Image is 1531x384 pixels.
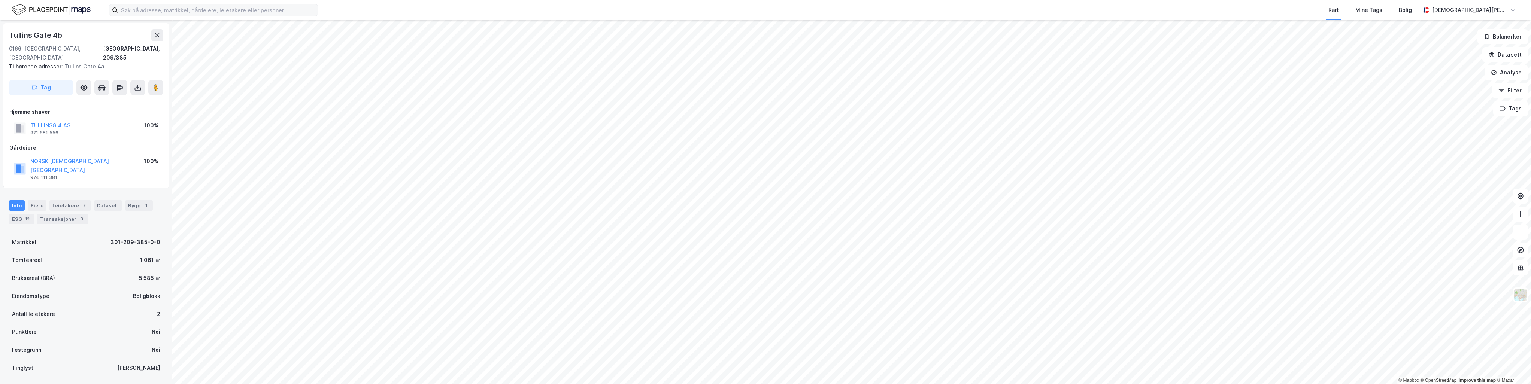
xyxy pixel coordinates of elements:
[12,345,41,354] div: Festegrunn
[9,62,157,71] div: Tullins Gate 4a
[81,202,88,209] div: 2
[142,202,150,209] div: 1
[1482,47,1528,62] button: Datasett
[12,327,37,336] div: Punktleie
[144,121,158,130] div: 100%
[12,256,42,265] div: Tomteareal
[1328,6,1339,15] div: Kart
[1493,101,1528,116] button: Tags
[117,363,160,372] div: [PERSON_NAME]
[1485,65,1528,80] button: Analyse
[125,200,153,211] div: Bygg
[1399,6,1412,15] div: Bolig
[12,274,55,283] div: Bruksareal (BRA)
[1494,348,1531,384] iframe: Chat Widget
[9,29,64,41] div: Tullins Gate 4b
[30,174,57,180] div: 974 111 381
[118,4,318,16] input: Søk på adresse, matrikkel, gårdeiere, leietakere eller personer
[94,200,122,211] div: Datasett
[9,143,163,152] div: Gårdeiere
[12,310,55,319] div: Antall leietakere
[1421,378,1457,383] a: OpenStreetMap
[1513,288,1528,302] img: Z
[9,200,25,211] div: Info
[9,44,103,62] div: 0166, [GEOGRAPHIC_DATA], [GEOGRAPHIC_DATA]
[12,238,36,247] div: Matrikkel
[157,310,160,319] div: 2
[152,327,160,336] div: Nei
[133,292,160,301] div: Boligblokk
[12,363,33,372] div: Tinglyst
[12,292,49,301] div: Eiendomstype
[1477,29,1528,44] button: Bokmerker
[152,345,160,354] div: Nei
[9,214,34,224] div: ESG
[9,80,73,95] button: Tag
[1492,83,1528,98] button: Filter
[28,200,46,211] div: Eiere
[24,215,31,223] div: 12
[1398,378,1419,383] a: Mapbox
[139,274,160,283] div: 5 585 ㎡
[1459,378,1496,383] a: Improve this map
[37,214,88,224] div: Transaksjoner
[12,3,91,16] img: logo.f888ab2527a4732fd821a326f86c7f29.svg
[78,215,85,223] div: 3
[144,157,158,166] div: 100%
[110,238,160,247] div: 301-209-385-0-0
[1432,6,1507,15] div: [DEMOGRAPHIC_DATA][PERSON_NAME]
[9,107,163,116] div: Hjemmelshaver
[9,63,64,70] span: Tilhørende adresser:
[1355,6,1382,15] div: Mine Tags
[49,200,91,211] div: Leietakere
[103,44,163,62] div: [GEOGRAPHIC_DATA], 209/385
[30,130,58,136] div: 921 581 556
[140,256,160,265] div: 1 061 ㎡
